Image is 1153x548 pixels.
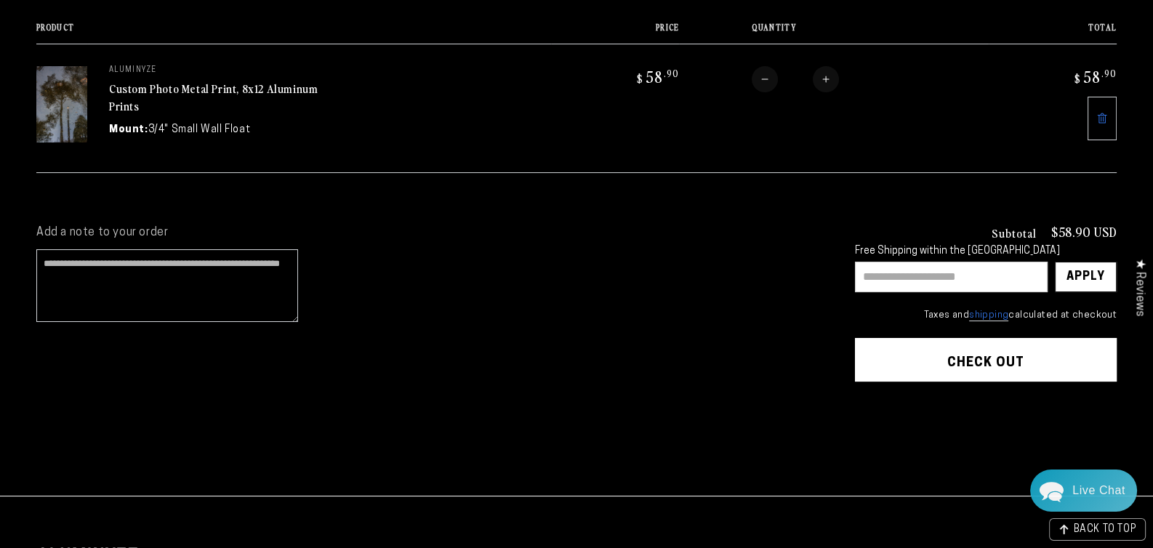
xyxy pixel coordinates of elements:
span: $ [1074,71,1081,86]
span: $ [637,71,643,86]
label: Add a note to your order [36,225,826,241]
a: Leave A Message [96,414,213,437]
span: BACK TO TOP [1073,525,1136,535]
small: Taxes and calculated at checkout [855,308,1117,323]
div: Apply [1066,262,1105,291]
a: Custom Photo Metal Print, 8x12 Aluminum Prints [109,80,318,115]
div: Click to open Judge.me floating reviews tab [1125,247,1153,328]
bdi: 58 [635,66,679,86]
th: Product [36,23,551,44]
button: Check out [855,338,1117,382]
a: shipping [969,310,1008,321]
dt: Mount: [109,122,148,137]
iframe: PayPal-paypal [855,410,1117,441]
img: 8"x12" Rectangle White Matte Aluminyzed Photo [36,66,87,142]
sup: .90 [664,67,679,79]
a: Remove 8"x12" Rectangle White Matte Aluminyzed Photo [1088,97,1117,140]
input: Quantity for Custom Photo Metal Print, 8x12 Aluminum Prints [778,66,813,92]
p: $58.90 USD [1051,225,1117,238]
h3: Subtotal [992,227,1037,238]
sup: .90 [1101,67,1117,79]
img: Helga [166,22,204,60]
bdi: 58 [1072,66,1117,86]
span: Re:amaze [156,390,196,400]
div: Contact Us Directly [1072,470,1125,512]
th: Price [551,23,679,44]
img: Marie J [105,22,143,60]
div: Chat widget toggle [1030,470,1137,512]
p: aluminyze [109,66,327,75]
div: Free Shipping within the [GEOGRAPHIC_DATA] [855,246,1117,258]
span: We run on [111,392,197,400]
img: John [136,22,174,60]
th: Quantity [679,23,989,44]
dd: 3/4" Small Wall Float [148,122,251,137]
span: Away until [DATE] [109,73,199,83]
th: Total [989,23,1117,44]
